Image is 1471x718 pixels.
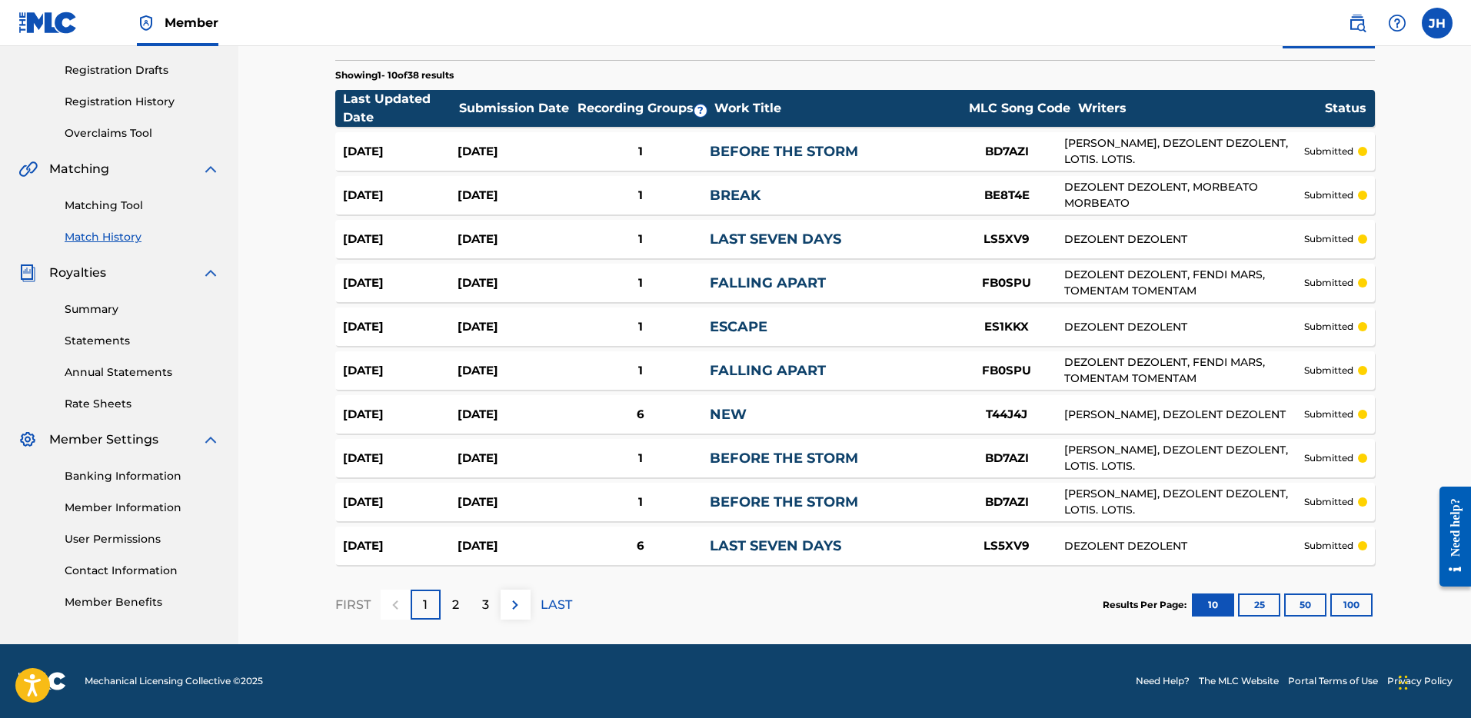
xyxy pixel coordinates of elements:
p: submitted [1304,539,1353,553]
div: BE8T4E [949,187,1064,204]
div: [PERSON_NAME], DEZOLENT DEZOLENT, LOTIS. LOTIS. [1064,135,1303,168]
div: BD7AZI [949,450,1064,467]
img: expand [201,160,220,178]
span: Member [165,14,218,32]
div: DEZOLENT DEZOLENT, FENDI MARS, TOMENTAM TOMENTAM [1064,267,1303,299]
span: Matching [49,160,109,178]
div: DEZOLENT DEZOLENT, MORBEATO MORBEATO [1064,179,1303,211]
div: FB0SPU [949,274,1064,292]
p: 2 [452,596,459,614]
a: Portal Terms of Use [1288,674,1378,688]
a: Rate Sheets [65,396,220,412]
span: Member Settings [49,430,158,449]
img: help [1388,14,1406,32]
div: [DATE] [458,143,572,161]
div: User Menu [1422,8,1453,38]
div: [DATE] [343,494,458,511]
div: [DATE] [343,231,458,248]
div: [DATE] [458,318,572,336]
p: Showing 1 - 10 of 38 results [335,68,454,82]
span: Mechanical Licensing Collective © 2025 [85,674,263,688]
p: submitted [1304,188,1353,202]
a: FALLING APART [710,362,826,379]
button: 10 [1192,593,1234,617]
div: [DATE] [343,274,458,292]
div: DEZOLENT DEZOLENT [1064,231,1303,248]
a: Banking Information [65,468,220,484]
div: ES1KKX [949,318,1064,336]
div: FB0SPU [949,362,1064,380]
a: Summary [65,301,220,317]
div: T44J4J [949,406,1064,424]
div: [PERSON_NAME], DEZOLENT DEZOLENT, LOTIS. LOTIS. [1064,442,1303,474]
div: Submission Date [459,99,574,118]
a: BEFORE THE STORM [710,450,858,467]
img: expand [201,264,220,282]
a: Match History [65,229,220,245]
img: logo [18,672,66,690]
div: 6 [572,406,710,424]
a: Member Information [65,500,220,516]
div: 1 [572,143,710,161]
div: MLC Song Code [962,99,1077,118]
div: BD7AZI [949,494,1064,511]
p: submitted [1304,495,1353,509]
div: Work Title [714,99,960,118]
a: Annual Statements [65,364,220,381]
p: submitted [1304,232,1353,246]
div: [DATE] [343,362,458,380]
a: LAST SEVEN DAYS [710,537,841,554]
a: ESCAPE [710,318,767,335]
p: submitted [1304,407,1353,421]
div: [DATE] [458,537,572,555]
img: Member Settings [18,430,37,449]
div: Last Updated Date [343,90,458,127]
div: DEZOLENT DEZOLENT [1064,319,1303,335]
div: [DATE] [343,450,458,467]
a: The MLC Website [1199,674,1279,688]
a: BEFORE THE STORM [710,494,858,510]
div: 1 [572,187,710,204]
img: search [1348,14,1366,32]
div: [PERSON_NAME], DEZOLENT DEZOLENT, LOTIS. LOTIS. [1064,486,1303,518]
div: [DATE] [458,187,572,204]
div: [PERSON_NAME], DEZOLENT DEZOLENT [1064,407,1303,423]
p: LAST [541,596,572,614]
div: [DATE] [458,362,572,380]
a: Member Benefits [65,594,220,610]
div: DEZOLENT DEZOLENT [1064,538,1303,554]
div: [DATE] [343,318,458,336]
a: Matching Tool [65,198,220,214]
a: Public Search [1342,8,1373,38]
div: DEZOLENT DEZOLENT, FENDI MARS, TOMENTAM TOMENTAM [1064,354,1303,387]
div: [DATE] [343,187,458,204]
div: Status [1325,99,1366,118]
div: LS5XV9 [949,537,1064,555]
a: User Permissions [65,531,220,547]
a: Contact Information [65,563,220,579]
a: BREAK [710,187,760,204]
img: MLC Logo [18,12,78,34]
div: 1 [572,231,710,248]
p: 3 [482,596,489,614]
img: expand [201,430,220,449]
p: Results Per Page: [1103,598,1190,612]
div: 1 [572,318,710,336]
button: 100 [1330,593,1373,617]
a: Registration Drafts [65,62,220,78]
a: Registration History [65,94,220,110]
button: 50 [1284,593,1326,617]
div: [DATE] [458,494,572,511]
a: Need Help? [1136,674,1190,688]
p: submitted [1304,320,1353,334]
img: Royalties [18,264,37,282]
a: LAST SEVEN DAYS [710,231,841,248]
div: 1 [572,450,710,467]
iframe: Chat Widget [1394,644,1471,718]
img: Matching [18,160,38,178]
a: FALLING APART [710,274,826,291]
div: [DATE] [458,406,572,424]
div: Recording Groups [575,99,714,118]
